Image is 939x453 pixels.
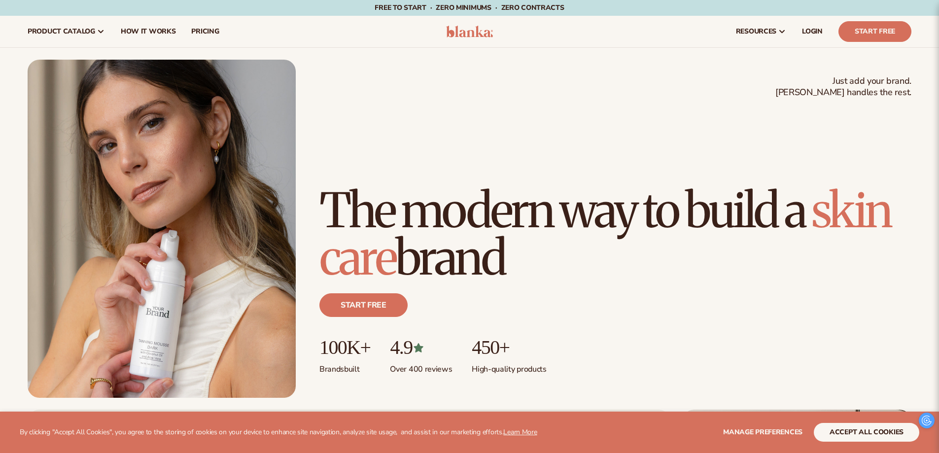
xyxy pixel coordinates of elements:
span: Free to start · ZERO minimums · ZERO contracts [375,3,564,12]
p: By clicking "Accept All Cookies", you agree to the storing of cookies on your device to enhance s... [20,428,537,437]
h1: The modern way to build a brand [319,187,911,281]
a: Learn More [503,427,537,437]
span: pricing [191,28,219,35]
a: LOGIN [794,16,831,47]
button: accept all cookies [814,423,919,442]
a: pricing [183,16,227,47]
span: Just add your brand. [PERSON_NAME] handles the rest. [775,75,911,99]
span: LOGIN [802,28,823,35]
img: logo [446,26,493,37]
span: How It Works [121,28,176,35]
a: resources [728,16,794,47]
span: skin care [319,181,891,287]
img: Female holding tanning mousse. [28,60,296,398]
p: Brands built [319,358,370,375]
span: resources [736,28,776,35]
a: Start Free [838,21,911,42]
a: Start free [319,293,408,317]
p: 100K+ [319,337,370,358]
p: High-quality products [472,358,546,375]
a: product catalog [20,16,113,47]
button: Manage preferences [723,423,802,442]
a: How It Works [113,16,184,47]
p: 450+ [472,337,546,358]
p: 4.9 [390,337,452,358]
p: Over 400 reviews [390,358,452,375]
span: product catalog [28,28,95,35]
span: Manage preferences [723,427,802,437]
